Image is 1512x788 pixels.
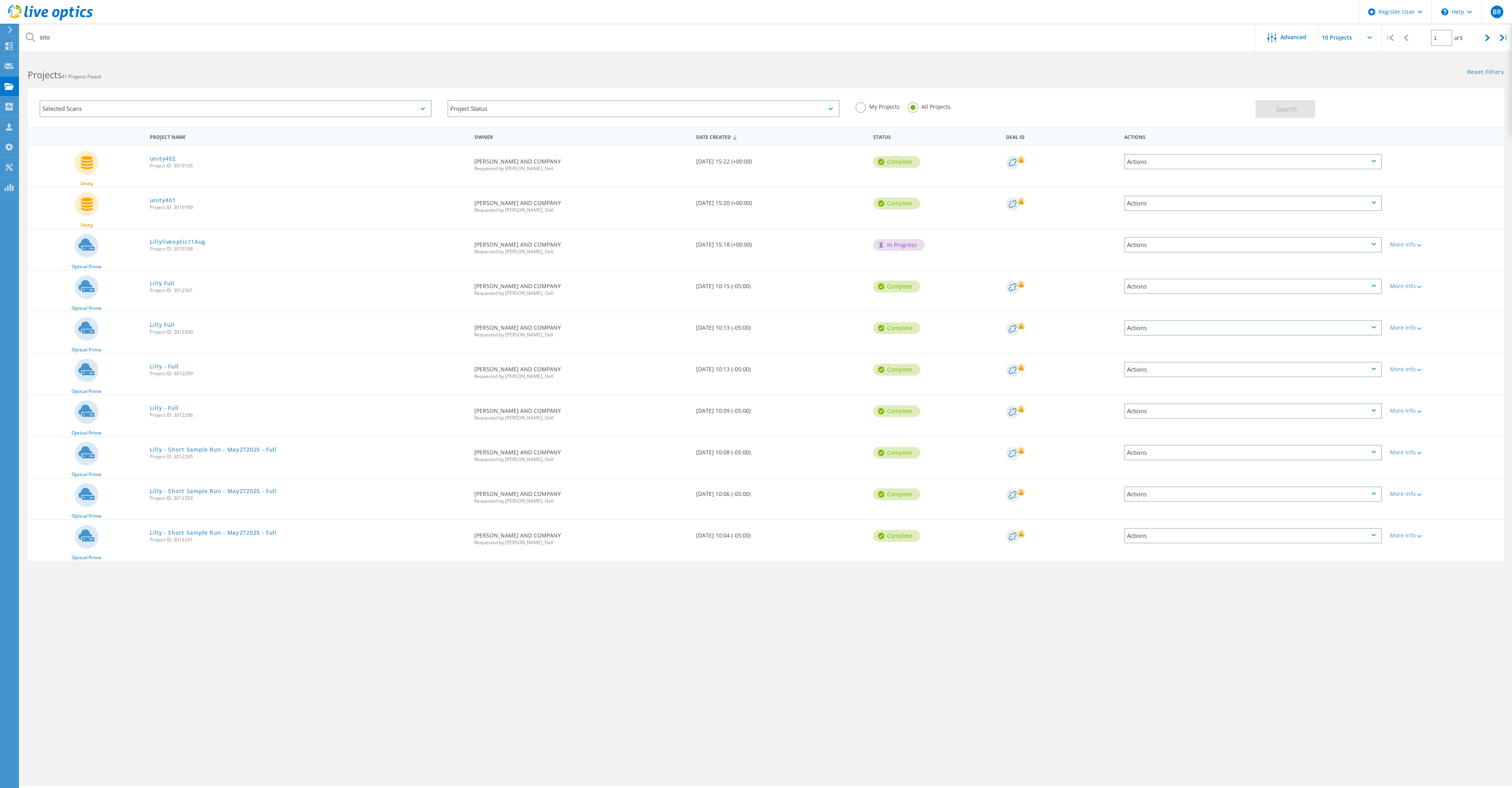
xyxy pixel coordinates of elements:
span: Requested by [PERSON_NAME], Dell [474,416,688,420]
span: of 5 [1454,35,1463,42]
span: Requested by [PERSON_NAME], Dell [474,374,688,379]
a: Reset Filters [1467,69,1504,76]
span: Optical Prime [72,555,102,560]
div: [PERSON_NAME] AND COMPANY [470,437,692,470]
div: [PERSON_NAME] AND COMPANY [470,395,692,428]
div: Complete [873,488,920,500]
div: [DATE] 10:09 (-05:00) [692,395,869,422]
span: Optical Prime [72,306,102,311]
div: More Info [1390,366,1500,372]
div: Status [869,129,1002,144]
div: Selected Scans [40,100,432,117]
span: BR [1493,9,1501,15]
div: [PERSON_NAME] AND COMPANY [470,271,692,304]
span: Project ID: 3019188 [150,247,467,251]
a: Lilly Full [150,281,175,286]
span: Project ID: 3019189 [150,205,467,210]
div: Complete [873,364,920,376]
div: Complete [873,156,920,168]
div: In Progress [873,239,925,251]
div: [PERSON_NAME] AND COMPANY [470,312,692,345]
div: Actions [1124,528,1382,543]
a: Live Optics Dashboard [8,17,93,22]
a: Lilly Full [150,322,175,328]
span: Optical Prime [72,514,102,518]
span: Advanced [1280,34,1306,40]
div: | [1496,24,1512,52]
div: | [1382,24,1398,52]
a: unity401 [150,197,176,203]
div: Complete [873,281,920,292]
span: Optical Prime [72,472,102,477]
div: [DATE] 10:04 (-05:00) [692,520,869,546]
div: [PERSON_NAME] AND COMPANY [470,478,692,511]
button: Search [1255,100,1315,118]
div: More Info [1390,325,1500,330]
span: Search [1276,105,1297,114]
span: Unity [81,223,93,228]
span: Optical Prime [72,431,102,435]
span: Project ID: 3019195 [150,163,467,168]
b: Projects [28,68,62,81]
div: Actions [1124,445,1382,460]
div: Actions [1124,362,1382,377]
label: My Projects [855,102,900,110]
div: [DATE] 15:22 (+00:00) [692,146,869,172]
a: Lilly - Short Sample Run - May272025 - Full [150,447,277,452]
div: [PERSON_NAME] AND COMPANY [470,229,692,262]
div: More Info [1390,408,1500,414]
span: Project ID: 3012293 [150,496,467,501]
span: 41 Projects Found [62,73,101,80]
span: Project ID: 3012300 [150,330,467,334]
input: Search projects by name, owner, ID, company, etc [20,24,1255,51]
div: Complete [873,322,920,334]
div: More Info [1390,491,1500,497]
span: Project ID: 3012299 [150,371,467,376]
span: Project ID: 3012301 [150,288,467,293]
div: More Info [1390,450,1500,455]
a: Lilly - Short Sample Run - May272025 - Full [150,530,277,535]
span: Project ID: 3012295 [150,454,467,459]
div: Actions [1124,486,1382,502]
span: Requested by [PERSON_NAME], Dell [474,208,688,213]
div: Deal Id [1002,129,1120,144]
div: [DATE] 10:15 (-05:00) [692,271,869,297]
div: Actions [1124,237,1382,253]
div: Date Created [692,129,869,144]
a: Lillyliveoptic11Aug [150,239,206,245]
span: Requested by [PERSON_NAME], Dell [474,249,688,254]
div: [DATE] 10:13 (-05:00) [692,354,869,380]
span: Requested by [PERSON_NAME], Dell [474,499,688,503]
div: More Info [1390,533,1500,538]
div: [DATE] 10:13 (-05:00) [692,312,869,338]
div: Actions [1124,320,1382,336]
div: [PERSON_NAME] AND COMPANY [470,146,692,179]
a: Lilly - Full [150,364,179,369]
div: [PERSON_NAME] AND COMPANY [470,354,692,387]
div: [DATE] 10:06 (-05:00) [692,478,869,505]
div: Project Name [146,129,471,144]
a: unity402 [150,156,176,161]
div: Actions [1124,403,1382,419]
span: Requested by [PERSON_NAME], Dell [474,540,688,545]
div: Complete [873,197,920,209]
div: More Info [1390,242,1500,247]
span: Optical Prime [72,264,102,269]
div: Complete [873,405,920,417]
div: [DATE] 15:20 (+00:00) [692,188,869,214]
div: [PERSON_NAME] AND COMPANY [470,188,692,220]
span: Requested by [PERSON_NAME], Dell [474,166,688,171]
div: Owner [470,129,692,144]
span: Project ID: 3012291 [150,537,467,542]
span: Requested by [PERSON_NAME], Dell [474,457,688,462]
div: Actions [1120,129,1386,144]
div: [DATE] 15:18 (+00:00) [692,229,869,255]
div: Complete [873,447,920,459]
div: Actions [1124,279,1382,294]
span: Optical Prime [72,389,102,394]
span: Unity [81,181,93,186]
span: Optical Prime [72,347,102,352]
a: Lilly - Short Sample Run - May272025 - Full [150,488,277,494]
div: Complete [873,530,920,542]
span: Requested by [PERSON_NAME], Dell [474,291,688,296]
